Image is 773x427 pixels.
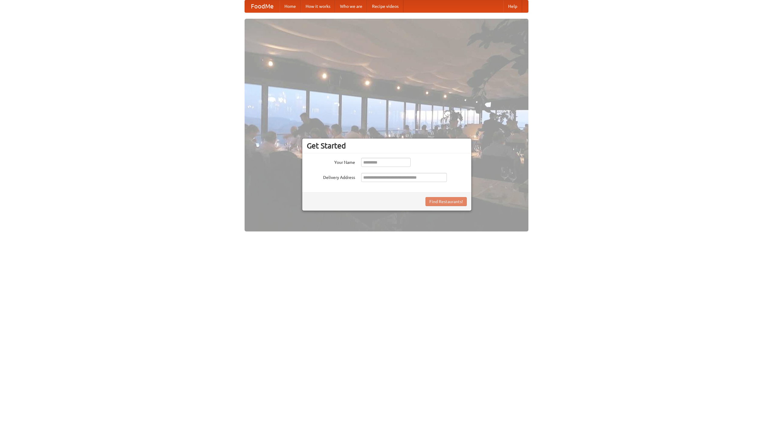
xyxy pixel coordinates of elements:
label: Delivery Address [307,173,355,180]
a: Help [503,0,522,12]
a: Recipe videos [367,0,403,12]
a: How it works [301,0,335,12]
a: Home [280,0,301,12]
label: Your Name [307,158,355,165]
h3: Get Started [307,141,467,150]
a: FoodMe [245,0,280,12]
button: Find Restaurants! [425,197,467,206]
a: Who we are [335,0,367,12]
